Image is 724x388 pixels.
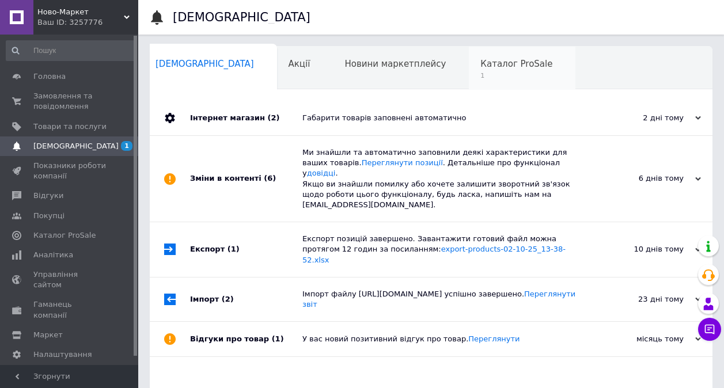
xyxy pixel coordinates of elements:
[33,269,107,290] span: Управління сайтом
[302,113,586,123] div: Габарити товарів заповнені автоматично
[33,250,73,260] span: Аналітика
[190,277,302,321] div: Імпорт
[33,349,92,360] span: Налаштування
[33,91,107,112] span: Замовлення та повідомлення
[307,169,336,177] a: довідці
[33,121,107,132] span: Товари та послуги
[480,71,552,80] span: 1
[586,113,701,123] div: 2 дні тому
[289,59,310,69] span: Акції
[586,334,701,344] div: місяць тому
[33,71,66,82] span: Головна
[190,101,302,135] div: Інтернет магазин
[173,10,310,24] h1: [DEMOGRAPHIC_DATA]
[33,211,65,221] span: Покупці
[267,113,279,122] span: (2)
[37,17,138,28] div: Ваш ID: 3257776
[272,334,284,343] span: (1)
[586,173,701,184] div: 6 днів тому
[586,294,701,305] div: 23 дні тому
[264,174,276,182] span: (6)
[302,234,586,265] div: Експорт позицій завершено. Завантажити готовий файл можна протягом 12 годин за посиланням:
[33,330,63,340] span: Маркет
[121,141,132,151] span: 1
[156,59,254,69] span: [DEMOGRAPHIC_DATA]
[586,244,701,254] div: 10 днів тому
[33,191,63,201] span: Відгуки
[190,322,302,356] div: Відгуки про товар
[362,158,443,167] a: Переглянути позиції
[302,290,575,309] a: Переглянути звіт
[37,7,124,17] span: Ново-Маркет
[344,59,446,69] span: Новини маркетплейсу
[222,295,234,303] span: (2)
[228,245,240,253] span: (1)
[468,334,520,343] a: Переглянути
[33,161,107,181] span: Показники роботи компанії
[33,230,96,241] span: Каталог ProSale
[190,222,302,277] div: Експорт
[302,245,566,264] a: export-products-02-10-25_13-38-52.xlsx
[190,136,302,222] div: Зміни в контенті
[6,40,136,61] input: Пошук
[480,59,552,69] span: Каталог ProSale
[33,299,107,320] span: Гаманець компанії
[302,289,586,310] div: Імпорт файлу [URL][DOMAIN_NAME] успішно завершено.
[698,318,721,341] button: Чат з покупцем
[302,334,586,344] div: У вас новий позитивний відгук про товар.
[302,147,586,210] div: Ми знайшли та автоматично заповнили деякі характеристики для ваших товарів. . Детальніше про функ...
[33,141,119,151] span: [DEMOGRAPHIC_DATA]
